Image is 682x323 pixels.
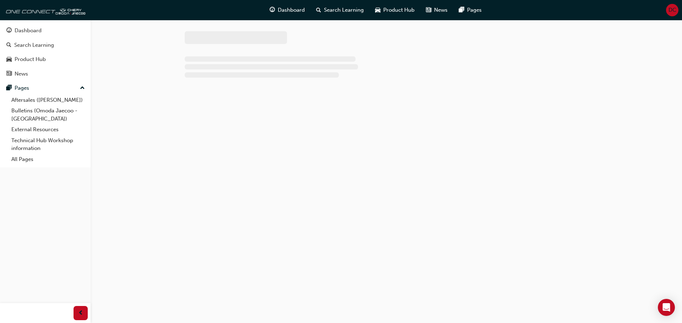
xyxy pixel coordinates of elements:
[6,71,12,77] span: news-icon
[669,6,676,14] span: DC
[316,6,321,15] span: search-icon
[278,6,305,14] span: Dashboard
[9,154,88,165] a: All Pages
[9,105,88,124] a: Bulletins (Omoda Jaecoo - [GEOGRAPHIC_DATA])
[420,3,453,17] a: news-iconNews
[3,82,88,95] button: Pages
[383,6,415,14] span: Product Hub
[3,24,88,37] a: Dashboard
[6,28,12,34] span: guage-icon
[14,41,54,49] div: Search Learning
[310,3,369,17] a: search-iconSearch Learning
[3,39,88,52] a: Search Learning
[426,6,431,15] span: news-icon
[3,23,88,82] button: DashboardSearch LearningProduct HubNews
[264,3,310,17] a: guage-iconDashboard
[9,124,88,135] a: External Resources
[6,56,12,63] span: car-icon
[15,84,29,92] div: Pages
[369,3,420,17] a: car-iconProduct Hub
[459,6,464,15] span: pages-icon
[375,6,380,15] span: car-icon
[666,4,678,16] button: DC
[15,27,42,35] div: Dashboard
[270,6,275,15] span: guage-icon
[78,309,83,318] span: prev-icon
[6,85,12,91] span: pages-icon
[15,55,46,63] div: Product Hub
[453,3,487,17] a: pages-iconPages
[467,6,482,14] span: Pages
[9,95,88,106] a: Aftersales ([PERSON_NAME])
[658,299,675,316] div: Open Intercom Messenger
[15,70,28,78] div: News
[6,42,11,49] span: search-icon
[3,53,88,66] a: Product Hub
[434,6,448,14] span: News
[4,3,85,17] img: oneconnect
[80,84,85,93] span: up-icon
[9,135,88,154] a: Technical Hub Workshop information
[324,6,364,14] span: Search Learning
[3,67,88,80] a: News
